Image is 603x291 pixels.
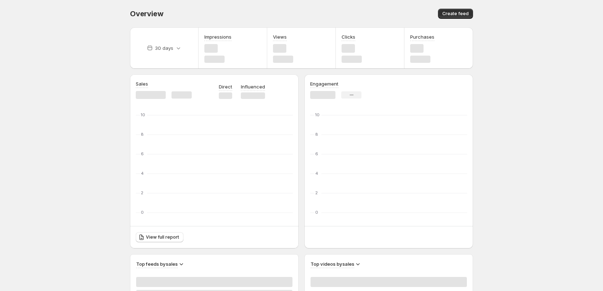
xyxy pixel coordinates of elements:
[315,190,318,195] text: 2
[141,151,144,156] text: 6
[136,80,148,87] h3: Sales
[310,80,338,87] h3: Engagement
[141,190,143,195] text: 2
[136,260,178,268] h3: Top feeds by sales
[273,33,287,40] h3: Views
[241,83,265,90] p: Influenced
[311,260,354,268] h3: Top videos by sales
[315,210,318,215] text: 0
[438,9,473,19] button: Create feed
[136,232,183,242] a: View full report
[141,210,144,215] text: 0
[315,171,318,176] text: 4
[315,132,318,137] text: 8
[130,9,163,18] span: Overview
[442,11,469,17] span: Create feed
[342,33,355,40] h3: Clicks
[410,33,434,40] h3: Purchases
[204,33,231,40] h3: Impressions
[155,44,173,52] p: 30 days
[141,112,145,117] text: 10
[315,112,320,117] text: 10
[146,234,179,240] span: View full report
[219,83,232,90] p: Direct
[315,151,318,156] text: 6
[141,171,144,176] text: 4
[141,132,144,137] text: 8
